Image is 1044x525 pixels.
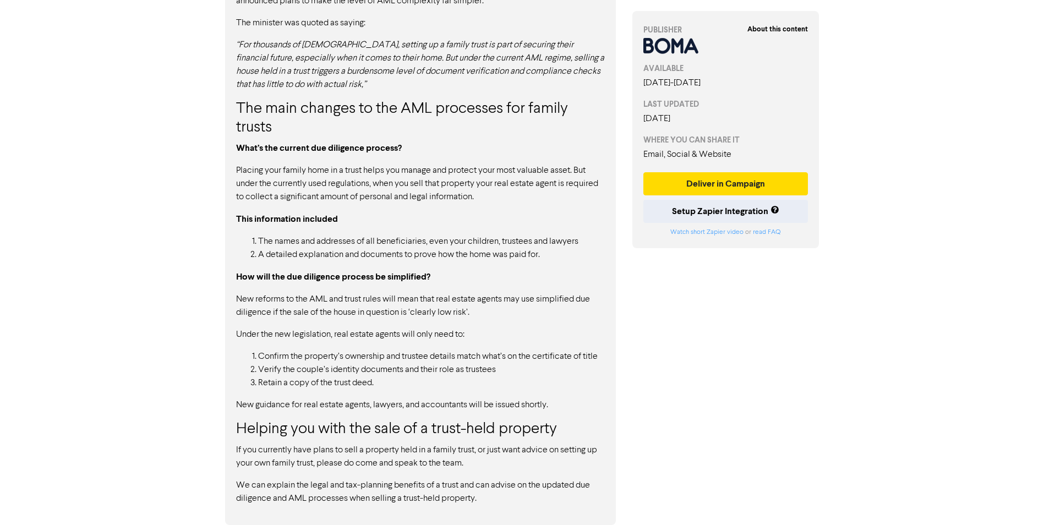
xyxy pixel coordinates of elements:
a: read FAQ [753,229,780,236]
li: Verify the couple’s identity documents and their role as trustees [258,363,605,376]
button: Setup Zapier Integration [643,200,808,223]
div: [DATE] - [DATE] [643,76,808,90]
em: “For thousands of [DEMOGRAPHIC_DATA], setting up a family trust is part of securing their financi... [236,41,604,89]
strong: This information included [236,214,338,225]
div: WHERE YOU CAN SHARE IT [643,134,808,146]
strong: What’s the current due diligence process? [236,143,402,154]
div: PUBLISHER [643,24,808,36]
p: Placing your family home in a trust helps you manage and protect your most valuable asset. But un... [236,164,605,204]
li: Confirm the property’s ownership and trustee details match what’s on the certificate of title [258,350,605,363]
div: AVAILABLE [643,63,808,74]
h3: The main changes to the AML processes for family trusts [236,100,605,137]
p: New reforms to the AML and trust rules will mean that real estate agents may use simplified due d... [236,293,605,319]
div: [DATE] [643,112,808,125]
div: Email, Social & Website [643,148,808,161]
li: Retain a copy of the trust deed. [258,376,605,390]
p: Under the new legislation, real estate agents will only need to: [236,328,605,341]
iframe: Chat Widget [989,472,1044,525]
p: New guidance for real estate agents, lawyers, and accountants will be issued shortly. [236,398,605,412]
button: Deliver in Campaign [643,172,808,195]
div: or [643,227,808,237]
div: LAST UPDATED [643,99,808,110]
strong: How will the due diligence process be simplified? [236,271,430,282]
p: We can explain the legal and tax-planning benefits of a trust and can advise on the updated due d... [236,479,605,505]
p: The minister was quoted as saying: [236,17,605,30]
li: The names and addresses of all beneficiaries, even your children, trustees and lawyers [258,235,605,248]
h3: Helping you with the sale of a trust-held property [236,420,605,439]
p: If you currently have plans to sell a property held in a family trust, or just want advice on set... [236,444,605,470]
strong: About this content [747,25,808,34]
li: A detailed explanation and documents to prove how the home was paid for. [258,248,605,261]
a: Watch short Zapier video [670,229,744,236]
